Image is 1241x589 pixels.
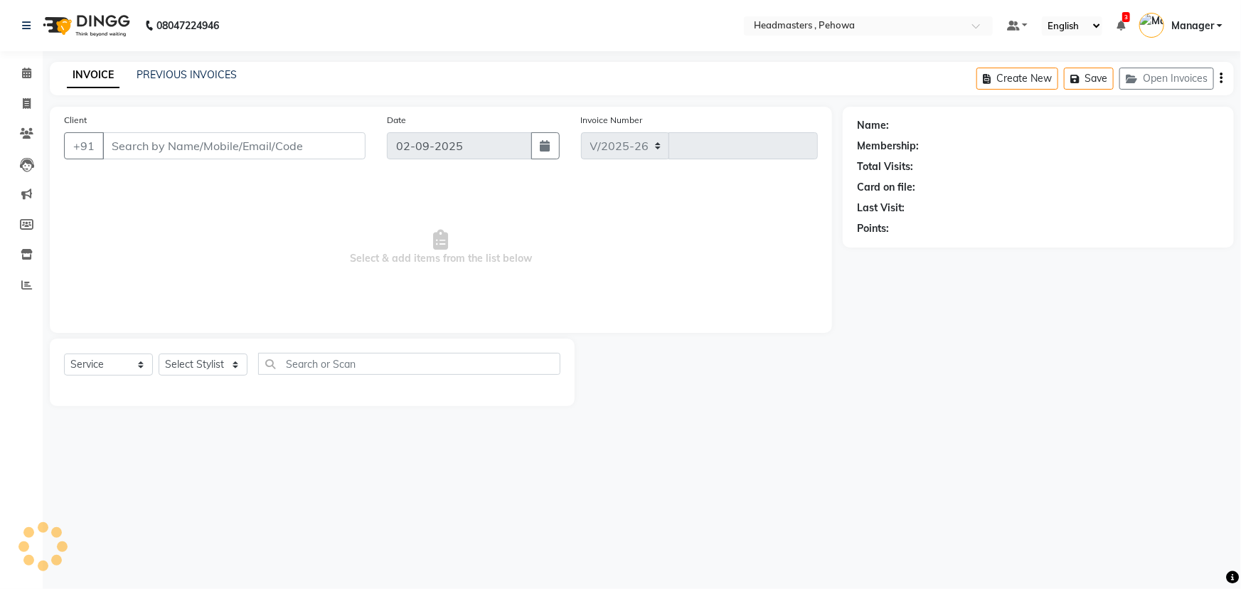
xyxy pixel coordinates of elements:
[1171,18,1214,33] span: Manager
[857,201,905,216] div: Last Visit:
[1064,68,1114,90] button: Save
[67,63,119,88] a: INVOICE
[64,176,818,319] span: Select & add items from the list below
[857,118,889,133] div: Name:
[857,221,889,236] div: Points:
[857,139,919,154] div: Membership:
[1119,68,1214,90] button: Open Invoices
[156,6,219,46] b: 08047224946
[64,132,104,159] button: +91
[36,6,134,46] img: logo
[102,132,366,159] input: Search by Name/Mobile/Email/Code
[387,114,406,127] label: Date
[976,68,1058,90] button: Create New
[857,159,913,174] div: Total Visits:
[581,114,643,127] label: Invoice Number
[1117,19,1125,32] a: 3
[258,353,560,375] input: Search or Scan
[64,114,87,127] label: Client
[1122,12,1130,22] span: 3
[1139,13,1164,38] img: Manager
[857,180,915,195] div: Card on file:
[137,68,237,81] a: PREVIOUS INVOICES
